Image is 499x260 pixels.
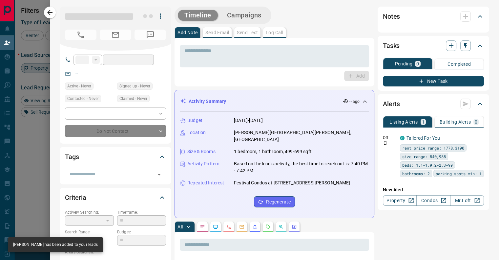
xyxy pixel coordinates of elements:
p: 1 bedroom, 1 bathroom, 499-699 sqft [234,148,312,155]
span: Signed up - Never [119,83,150,89]
a: Condos [416,195,450,206]
div: Tasks [383,38,484,54]
h2: Criteria [65,192,86,203]
div: Do Not Contact [65,125,166,137]
button: Timeline [178,10,218,21]
div: Notes [383,9,484,24]
p: 0 [475,120,477,124]
span: Contacted - Never [67,95,99,102]
p: [PERSON_NAME][GEOGRAPHIC_DATA][PERSON_NAME], [GEOGRAPHIC_DATA] [234,129,369,143]
h2: Tasks [383,40,400,51]
h2: Notes [383,11,400,22]
p: Timeframe: [117,209,166,215]
div: Alerts [383,96,484,112]
p: Budget [187,117,202,124]
div: Activity Summary-- ago [180,95,369,107]
p: Listing Alerts [389,120,418,124]
p: 1 [422,120,425,124]
div: Tags [65,149,166,165]
span: beds: 1.1-1.9,2-2,3-99 [402,162,453,168]
p: Building Alerts [440,120,471,124]
span: Active - Never [67,83,91,89]
svg: Calls [226,224,231,229]
span: parking spots min: 1 [436,170,482,177]
button: New Task [383,76,484,86]
p: New Alert: [383,186,484,193]
svg: Push Notification Only [383,141,387,145]
p: -- ago [349,99,360,105]
svg: Opportunities [279,224,284,229]
p: 0 [416,61,419,66]
a: -- [75,71,78,76]
p: Festival Condos at [STREET_ADDRESS][PERSON_NAME] [234,179,350,186]
span: No Number [135,30,166,40]
a: Mr.Loft [450,195,484,206]
p: Activity Pattern [187,160,219,167]
p: Off [383,135,396,141]
button: Regenerate [254,196,295,207]
p: All [177,225,183,229]
svg: Emails [239,224,244,229]
p: Search Range: [65,229,114,235]
h2: Alerts [383,99,400,109]
p: -- - -- [65,235,114,246]
span: rent price range: 1778,3190 [402,145,464,151]
a: Property [383,195,417,206]
span: bathrooms: 2 [402,170,430,177]
p: Activity Summary [189,98,226,105]
p: [DATE]-[DATE] [234,117,263,124]
a: Tailored For You [406,135,440,141]
div: [PERSON_NAME] has been added to your leads [13,239,98,250]
svg: Notes [200,224,205,229]
p: Actively Searching: [65,209,114,215]
p: Size & Rooms [187,148,216,155]
p: Add Note [177,30,198,35]
p: Areas Searched: [65,249,166,255]
button: Open [155,170,164,179]
span: No Number [65,30,96,40]
p: Completed [447,62,471,66]
p: Location [187,129,206,136]
div: condos.ca [400,136,405,140]
svg: Requests [265,224,271,229]
p: Pending [395,61,412,66]
h2: Tags [65,152,79,162]
svg: Listing Alerts [252,224,258,229]
span: Claimed - Never [119,95,147,102]
span: size range: 540,988 [402,153,446,160]
div: Criteria [65,190,166,205]
span: No Email [100,30,131,40]
p: Based on the lead's activity, the best time to reach out is: 7:40 PM - 7:42 PM [234,160,369,174]
p: Repeated Interest [187,179,224,186]
button: Campaigns [220,10,268,21]
p: Budget: [117,229,166,235]
svg: Agent Actions [292,224,297,229]
svg: Lead Browsing Activity [213,224,218,229]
